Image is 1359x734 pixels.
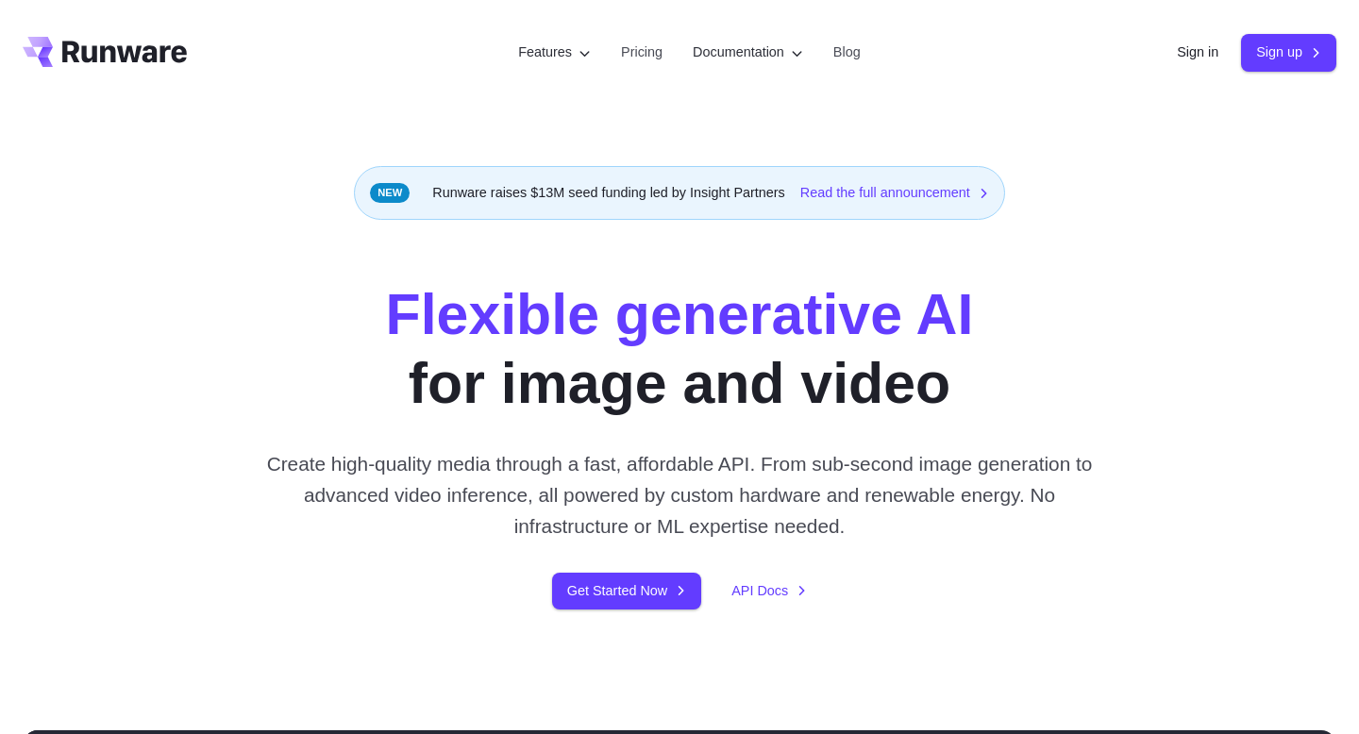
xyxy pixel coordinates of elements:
a: API Docs [731,580,807,602]
a: Go to / [23,37,187,67]
strong: Flexible generative AI [386,282,974,346]
p: Create high-quality media through a fast, affordable API. From sub-second image generation to adv... [260,448,1100,542]
a: Sign in [1177,42,1218,63]
a: Sign up [1241,34,1336,71]
a: Get Started Now [552,573,701,609]
label: Features [518,42,591,63]
a: Read the full announcement [800,182,989,204]
h1: for image and video [386,280,974,418]
a: Blog [833,42,861,63]
a: Pricing [621,42,663,63]
div: Runware raises $13M seed funding led by Insight Partners [354,166,1005,220]
label: Documentation [693,42,803,63]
